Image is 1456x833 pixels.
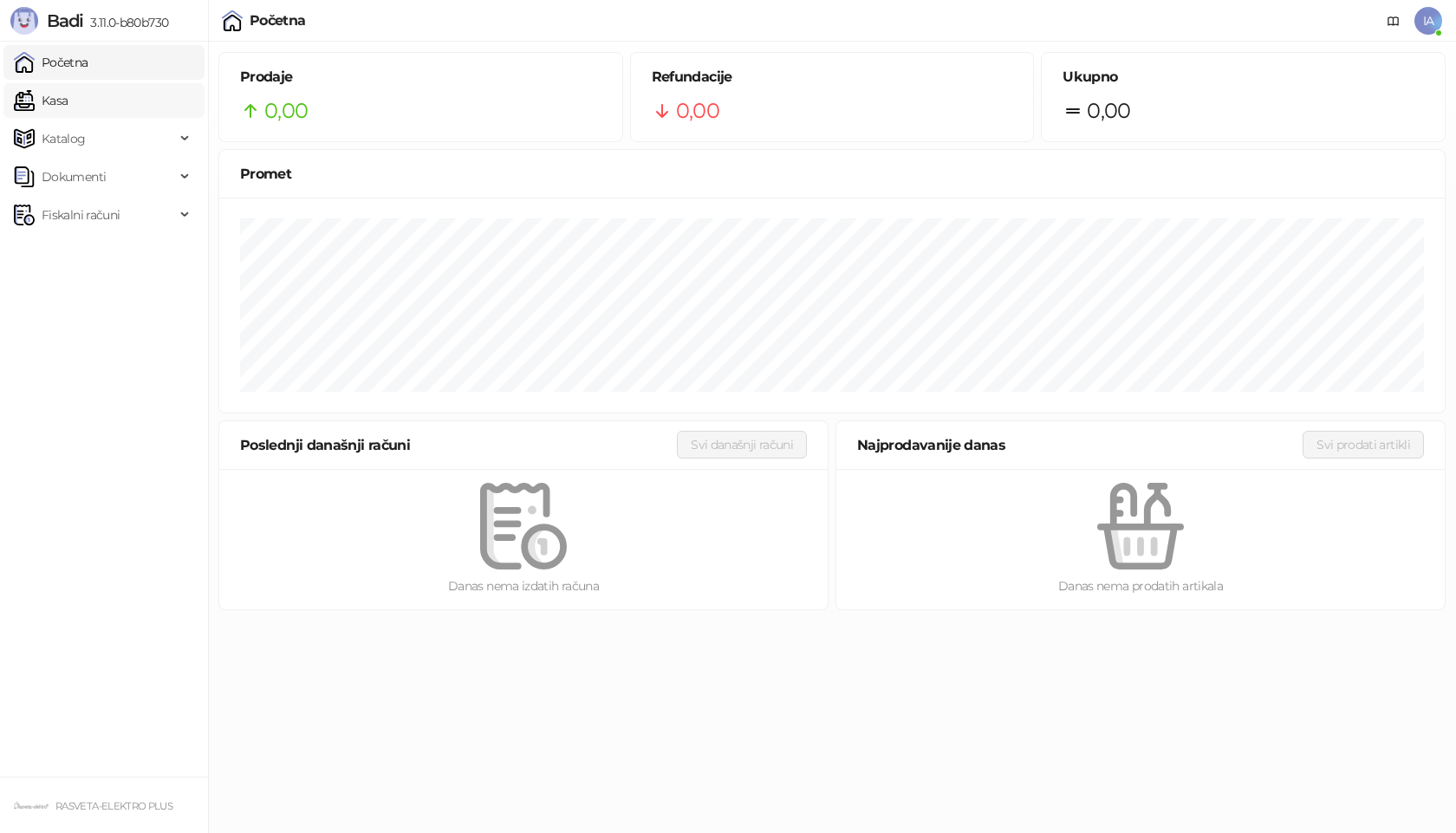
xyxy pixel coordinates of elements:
h5: Prodaje [240,67,601,88]
span: 0,00 [264,94,308,127]
span: IA [1414,7,1442,35]
div: Promet [240,163,1424,185]
div: Poslednji današnji računi [240,434,677,456]
span: Fiskalni računi [42,198,120,232]
div: Danas nema izdatih računa [247,576,800,595]
h5: Refundacije [652,67,1013,88]
button: Svi današnji računi [677,431,807,459]
a: Kasa [14,83,68,118]
span: 0,00 [1087,94,1130,127]
div: Najprodavanije danas [857,434,1303,456]
button: Svi prodati artikli [1303,431,1424,459]
span: Dokumenti [42,159,106,194]
div: Danas nema prodatih artikala [864,576,1417,595]
img: Logo [10,7,38,35]
span: Badi [47,10,83,31]
span: 0,00 [676,94,719,127]
img: 64x64-companyLogo-4c9eac63-00ad-485c-9b48-57f283827d2d.png [14,788,49,823]
small: RASVETA-ELEKTRO PLUS [55,800,172,812]
a: Dokumentacija [1380,7,1407,35]
div: Početna [250,14,306,28]
span: 3.11.0-b80b730 [83,15,168,30]
h5: Ukupno [1063,67,1424,88]
span: Katalog [42,121,86,156]
a: Početna [14,45,88,80]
